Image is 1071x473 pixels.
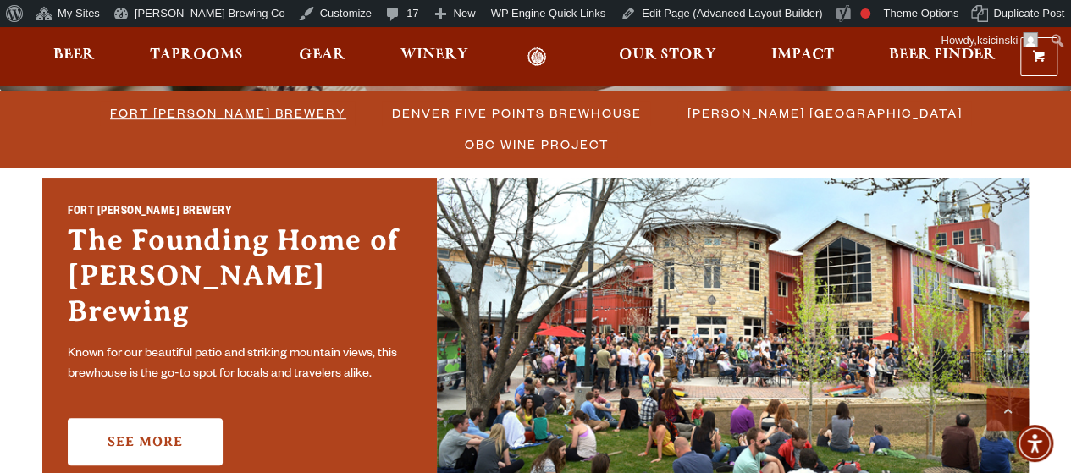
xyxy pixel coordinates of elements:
span: Fort [PERSON_NAME] Brewery [110,101,346,125]
div: Focus keyphrase not set [860,8,870,19]
a: Scroll to top [986,388,1029,431]
a: Taprooms [139,47,254,67]
span: Winery [400,48,468,62]
span: Beer [53,48,95,62]
span: Gear [299,48,345,62]
span: ksicinski [977,34,1018,47]
a: Winery [389,47,479,67]
a: Fort [PERSON_NAME] Brewery [100,101,355,125]
h2: Fort [PERSON_NAME] Brewery [68,204,411,223]
span: Beer Finder [889,48,996,62]
a: Beer Finder [878,47,1007,67]
p: Known for our beautiful patio and striking mountain views, this brewhouse is the go-to spot for l... [68,344,411,385]
a: Denver Five Points Brewhouse [382,101,650,125]
span: [PERSON_NAME] [GEOGRAPHIC_DATA] [687,101,963,125]
a: Our Story [608,47,727,67]
span: Taprooms [150,48,243,62]
a: Beer [42,47,106,67]
span: Impact [771,48,834,62]
h3: The Founding Home of [PERSON_NAME] Brewing [68,223,411,338]
span: Denver Five Points Brewhouse [392,101,642,125]
a: Impact [760,47,845,67]
a: OBC Wine Project [455,132,617,157]
a: Howdy, [935,27,1045,54]
div: Accessibility Menu [1016,425,1053,462]
a: Odell Home [505,47,569,67]
span: Our Story [619,48,716,62]
a: See More [68,418,223,465]
span: OBC Wine Project [465,132,609,157]
a: Gear [288,47,356,67]
a: [PERSON_NAME] [GEOGRAPHIC_DATA] [677,101,971,125]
